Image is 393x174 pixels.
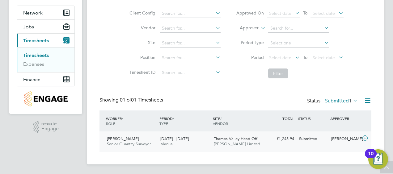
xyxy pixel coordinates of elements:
[214,136,261,141] span: Thames Valley Head Off…
[220,116,222,121] span: /
[107,141,151,147] span: Senior Quantity Surveyor
[173,116,174,121] span: /
[269,10,291,16] span: Select date
[128,25,155,31] label: Vendor
[313,55,335,60] span: Select date
[297,113,329,124] div: STATUS
[23,10,43,16] span: Network
[368,149,388,169] button: Open Resource Center, 10 new notifications
[120,97,163,103] span: 01 Timesheets
[128,40,155,45] label: Site
[23,24,34,30] span: Jobs
[268,68,288,78] button: Filter
[41,126,59,131] span: Engage
[236,40,264,45] label: Period Type
[349,98,352,104] span: 1
[160,54,221,62] input: Search for...
[160,39,221,48] input: Search for...
[17,6,74,19] button: Network
[104,113,158,129] div: WORKER
[268,39,329,48] input: Select one
[41,121,59,126] span: Powered by
[213,121,228,126] span: VENDOR
[264,134,297,144] div: £1,245.94
[268,24,329,33] input: Search for...
[160,68,221,77] input: Search for...
[160,141,174,147] span: Manual
[128,10,155,16] label: Client Config
[301,53,309,61] span: To
[159,121,168,126] span: TYPE
[17,72,74,86] button: Finance
[329,113,361,124] div: APPROVER
[120,97,131,103] span: 01 of
[297,134,329,144] div: Submitted
[23,52,49,58] a: Timesheets
[282,116,294,121] span: TOTAL
[23,77,40,82] span: Finance
[301,9,309,17] span: To
[17,34,74,47] button: Timesheets
[329,134,361,144] div: [PERSON_NAME]
[231,25,259,31] label: Approver
[236,10,264,16] label: Approved On
[160,136,189,141] span: [DATE] - [DATE]
[211,113,265,129] div: SITE
[23,61,44,67] a: Expenses
[307,97,359,106] div: Status
[368,154,374,162] div: 10
[236,55,264,60] label: Period
[33,121,59,133] a: Powered byEngage
[106,121,115,126] span: ROLE
[122,116,123,121] span: /
[107,136,139,141] span: [PERSON_NAME]
[99,97,164,103] div: Showing
[313,10,335,16] span: Select date
[23,38,49,43] span: Timesheets
[160,24,221,33] input: Search for...
[17,20,74,33] button: Jobs
[214,141,260,147] span: [PERSON_NAME] Limited
[17,91,75,106] a: Go to home page
[325,98,358,104] label: Submitted
[24,91,67,106] img: countryside-properties-logo-retina.png
[160,9,221,18] input: Search for...
[158,113,211,129] div: PERIOD
[128,55,155,60] label: Position
[269,55,291,60] span: Select date
[17,47,74,72] div: Timesheets
[128,69,155,75] label: Timesheet ID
